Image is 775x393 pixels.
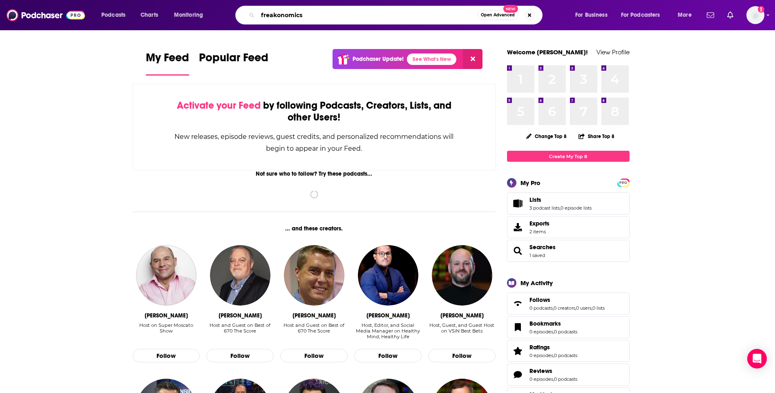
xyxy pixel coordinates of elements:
[529,220,549,227] span: Exports
[507,364,630,386] span: Reviews
[353,56,404,63] p: Podchaser Update!
[507,316,630,338] span: Bookmarks
[619,179,628,185] a: PRO
[529,305,553,311] a: 0 podcasts
[575,305,576,311] span: ,
[432,245,492,306] img: Wes Reynolds
[146,51,189,76] a: My Feed
[133,322,200,340] div: Host on Super Moscato Show
[199,51,268,69] span: Popular Feed
[561,205,592,211] a: 0 episode lists
[520,179,540,187] div: My Pro
[529,229,549,234] span: 2 items
[592,305,592,311] span: ,
[529,196,592,203] a: Lists
[678,9,692,21] span: More
[553,305,554,311] span: ,
[576,305,592,311] a: 0 users
[553,353,554,358] span: ,
[243,6,550,25] div: Search podcasts, credits, & more...
[529,344,550,351] span: Ratings
[133,170,496,177] div: Not sure who to follow? Try these podcasts...
[440,312,484,319] div: Wes Reynolds
[366,312,410,319] div: Avik Chakraborty
[554,353,577,358] a: 0 podcasts
[507,48,588,56] a: Welcome [PERSON_NAME]!
[521,131,572,141] button: Change Top 8
[206,322,274,340] div: Host and Guest on Best of 670 The Score
[358,245,418,306] img: Avik Chakraborty
[520,279,553,287] div: My Activity
[145,312,188,319] div: Vincent Moscato
[510,322,526,333] a: Bookmarks
[146,51,189,69] span: My Feed
[616,9,672,22] button: open menu
[177,99,261,112] span: Activate your Feed
[510,245,526,257] a: Searches
[575,9,607,21] span: For Business
[280,349,348,363] button: Follow
[280,322,348,340] div: Host and Guest on Best of 670 The Score
[672,9,702,22] button: open menu
[560,205,561,211] span: ,
[529,296,605,304] a: Follows
[354,349,422,363] button: Follow
[477,10,518,20] button: Open AdvancedNew
[554,376,577,382] a: 0 podcasts
[210,245,270,306] img: Mike Mulligan
[507,151,630,162] a: Create My Top 8
[507,293,630,315] span: Follows
[7,7,85,23] img: Podchaser - Follow, Share and Rate Podcasts
[529,252,545,258] a: 1 saved
[570,9,618,22] button: open menu
[529,320,577,327] a: Bookmarks
[507,216,630,238] a: Exports
[136,245,197,306] img: Vincent Moscato
[554,329,577,335] a: 0 podcasts
[746,6,764,24] button: Show profile menu
[284,245,344,306] img: David Haugh
[704,8,717,22] a: Show notifications dropdown
[507,240,630,262] span: Searches
[578,128,615,144] button: Share Top 8
[428,322,496,340] div: Host, Guest, and Guest Host on VSiN Best Bets
[510,198,526,209] a: Lists
[619,180,628,186] span: PRO
[135,9,163,22] a: Charts
[133,322,200,334] div: Host on Super Moscato Show
[101,9,125,21] span: Podcasts
[529,196,541,203] span: Lists
[219,312,262,319] div: Mike Mulligan
[174,100,455,123] div: by following Podcasts, Creators, Lists, and other Users!
[280,322,348,334] div: Host and Guest on Best of 670 The Score
[481,13,515,17] span: Open Advanced
[407,54,456,65] a: See What's New
[529,320,561,327] span: Bookmarks
[258,9,477,22] input: Search podcasts, credits, & more...
[746,6,764,24] img: User Profile
[507,340,630,362] span: Ratings
[510,345,526,357] a: Ratings
[529,243,556,251] a: Searches
[510,221,526,233] span: Exports
[592,305,605,311] a: 0 lists
[747,349,767,368] div: Open Intercom Messenger
[746,6,764,24] span: Logged in as LTsub
[529,376,553,382] a: 0 episodes
[133,225,496,232] div: ... and these creators.
[529,353,553,358] a: 0 episodes
[758,6,764,13] svg: Add a profile image
[428,322,496,334] div: Host, Guest, and Guest Host on VSiN Best Bets
[133,349,200,363] button: Follow
[529,344,577,351] a: Ratings
[96,9,136,22] button: open menu
[529,296,550,304] span: Follows
[596,48,630,56] a: View Profile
